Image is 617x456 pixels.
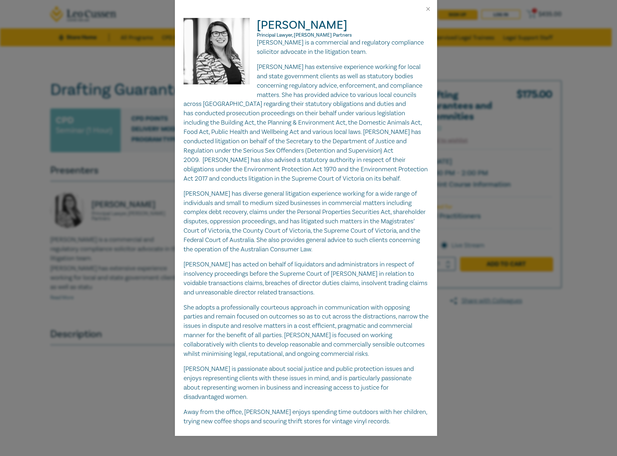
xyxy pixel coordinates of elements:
p: [PERSON_NAME] has extensive experience working for local and state government clients as well as ... [184,62,428,183]
button: Close [425,6,431,12]
p: [PERSON_NAME] has diverse general litigation experience working for a wide range of individuals a... [184,189,428,254]
p: [PERSON_NAME] is passionate about social justice and public protection issues and enjoys represen... [184,364,428,402]
p: Away from the office, [PERSON_NAME] enjoys spending time outdoors with her children, trying new c... [184,408,428,426]
h2: [PERSON_NAME] [184,18,428,38]
p: [PERSON_NAME] is a commercial and regulatory compliance solicitor advocate in the litigation team. [184,38,428,57]
span: Principal Lawyer, [PERSON_NAME] Partners [257,32,352,38]
p: She adopts a professionally courteous approach in communication with opposing parties and remain ... [184,303,428,359]
img: Caroline Skeoch [184,18,257,92]
p: [PERSON_NAME] has acted on behalf of liquidators and administrators in respect of insolvency proc... [184,260,428,297]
